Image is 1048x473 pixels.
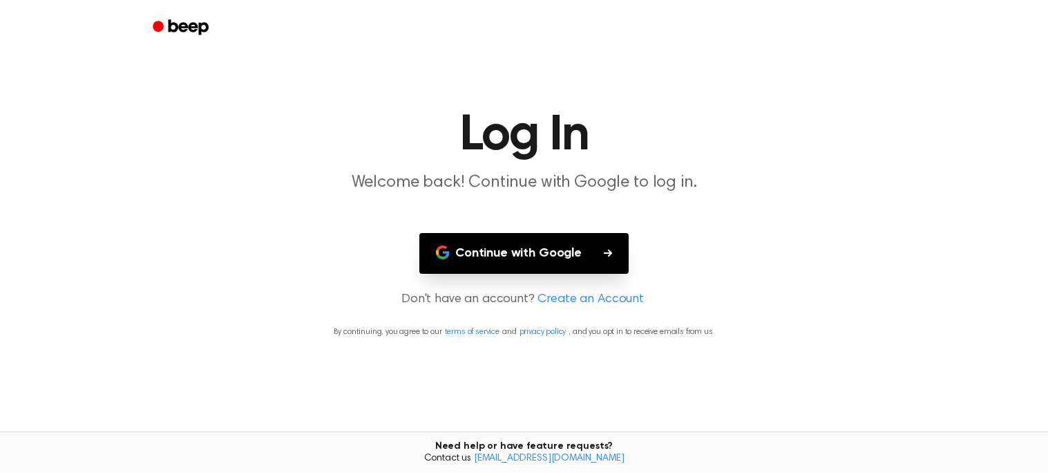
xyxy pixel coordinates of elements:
span: Contact us [8,453,1040,465]
a: [EMAIL_ADDRESS][DOMAIN_NAME] [474,454,625,463]
p: Don't have an account? [17,290,1031,309]
button: Continue with Google [419,233,629,274]
p: By continuing, you agree to our and , and you opt in to receive emails from us. [17,326,1031,338]
a: privacy policy [520,328,566,336]
a: terms of service [445,328,499,336]
h1: Log In [171,111,878,160]
p: Welcome back! Continue with Google to log in. [259,171,790,194]
a: Beep [143,15,221,41]
a: Create an Account [537,290,644,309]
